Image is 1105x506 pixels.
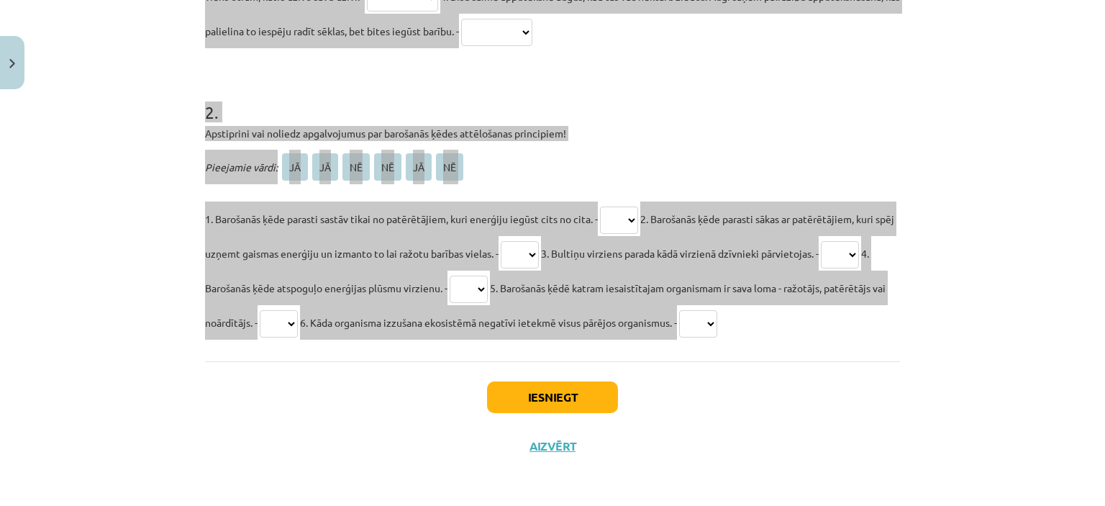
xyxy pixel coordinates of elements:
[487,381,618,413] button: Iesniegt
[300,316,677,329] span: 6. Kāda organisma izzušana ekosistēmā negatīvi ietekmē visus pārējos organismus. -
[205,161,278,173] span: Pieejamie vārdi:
[205,77,900,122] h1: 2 .
[374,153,401,181] span: NĒ
[541,247,819,260] span: 3. Bultiņu virziens parada kādā virzienā dzīvnieki pārvietojas. -
[205,281,886,329] span: 5. Barošanās ķēdē katram iesaistītajam organismam ir sava loma - ražotājs, patērētājs vai noārdīt...
[342,153,370,181] span: NĒ
[525,439,580,453] button: Aizvērt
[205,212,598,225] span: 1. Barošanās ķēde parasti sastāv tikai no patērētājiem, kuri enerģiju iegūst cits no cita. -
[406,153,432,181] span: JĀ
[282,153,308,181] span: JĀ
[205,126,900,141] p: Apstiprini vai noliedz apgalvojumus par barošanās ķēdes attēlošanas principiem!
[312,153,338,181] span: JĀ
[436,153,463,181] span: NĒ
[9,59,15,68] img: icon-close-lesson-0947bae3869378f0d4975bcd49f059093ad1ed9edebbc8119c70593378902aed.svg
